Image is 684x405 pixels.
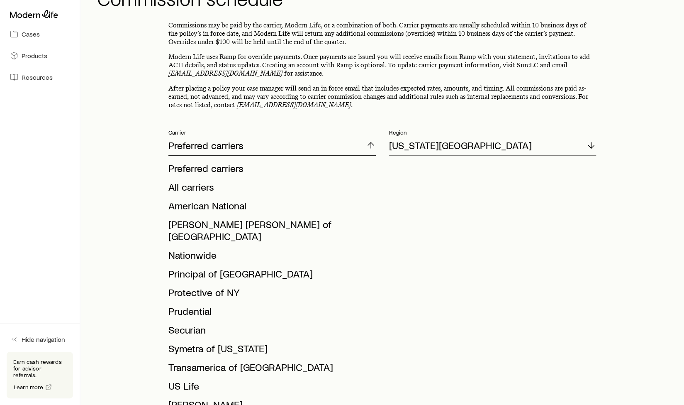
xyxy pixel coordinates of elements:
[389,129,596,136] p: Region
[168,162,243,174] span: Preferred carriers
[168,265,371,283] li: Principal of NY
[7,330,73,349] button: Hide navigation
[168,361,333,373] span: Transamerica of [GEOGRAPHIC_DATA]
[168,215,371,246] li: John Hancock of NY
[22,52,47,60] span: Products
[168,196,371,215] li: American National
[168,342,268,354] span: Symetra of [US_STATE]
[168,246,371,265] li: Nationwide
[7,68,73,86] a: Resources
[168,178,371,196] li: All carriers
[7,47,73,65] a: Products
[13,358,66,378] p: Earn cash rewards for advisor referrals.
[7,25,73,43] a: Cases
[22,335,65,344] span: Hide navigation
[389,140,532,151] p: [US_STATE][GEOGRAPHIC_DATA]
[168,283,371,302] li: Protective of NY
[168,53,596,78] p: Modern Life uses Ramp for override payments. Once payments are issued you will receive emails fro...
[168,358,371,377] li: Transamerica of NY
[7,352,73,398] div: Earn cash rewards for advisor referrals.Learn more
[168,286,240,298] span: Protective of NY
[168,159,371,178] li: Preferred carriers
[168,324,206,336] span: Securian
[168,181,214,193] span: All carriers
[168,339,371,358] li: Symetra of New York
[168,321,371,339] li: Securian
[168,21,596,46] p: Commissions may be paid by the carrier, Modern Life, or a combination of both. Carrier payments a...
[168,377,371,395] li: US Life
[14,384,44,390] span: Learn more
[168,129,376,136] p: Carrier
[22,73,53,81] span: Resources
[168,305,212,317] span: Prudential
[168,84,596,109] p: After placing a policy your case manager will send an in force email that includes expected rates...
[237,101,351,109] a: [EMAIL_ADDRESS][DOMAIN_NAME]
[168,199,246,211] span: American National
[168,249,217,261] span: Nationwide
[168,69,282,77] a: [EMAIL_ADDRESS][DOMAIN_NAME]
[168,302,371,321] li: Prudential
[168,380,199,392] span: US Life
[168,268,313,280] span: Principal of [GEOGRAPHIC_DATA]
[168,140,243,151] p: Preferred carriers
[22,30,40,38] span: Cases
[168,218,331,242] span: [PERSON_NAME] [PERSON_NAME] of [GEOGRAPHIC_DATA]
